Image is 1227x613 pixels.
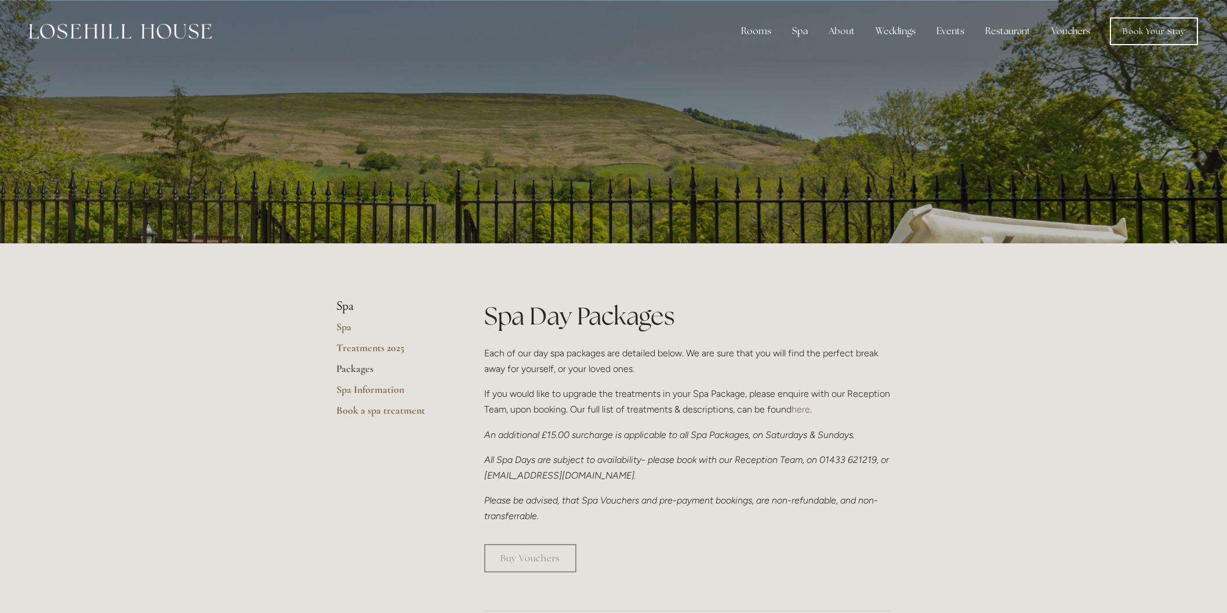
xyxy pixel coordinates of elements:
div: Events [927,20,974,43]
a: Treatments 2025 [336,341,447,362]
div: About [819,20,864,43]
div: Weddings [866,20,925,43]
a: here [792,404,810,415]
a: Spa Information [336,383,447,404]
em: Please be advised, that Spa Vouchers and pre-payment bookings, are non-refundable, and non-transf... [484,495,878,521]
h1: Spa Day Packages [484,299,891,333]
em: An additional £15.00 surcharge is applicable to all Spa Packages, on Saturdays & Sundays. [484,429,855,440]
p: If you would like to upgrade the treatments in your Spa Package, please enquire with our Receptio... [484,386,891,417]
li: Spa [336,299,447,314]
a: Buy Vouchers [484,544,576,572]
div: Spa [783,20,817,43]
em: All Spa Days are subject to availability- please book with our Reception Team, on 01433 621219, o... [484,454,891,481]
div: Rooms [732,20,781,43]
a: Book a spa treatment [336,404,447,425]
img: Losehill House [29,24,212,39]
a: Vouchers [1042,20,1099,43]
a: Packages [336,362,447,383]
p: Each of our day spa packages are detailed below. We are sure that you will find the perfect break... [484,345,891,377]
div: Restaurant [976,20,1040,43]
a: Spa [336,320,447,341]
a: Book Your Stay [1110,17,1198,45]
